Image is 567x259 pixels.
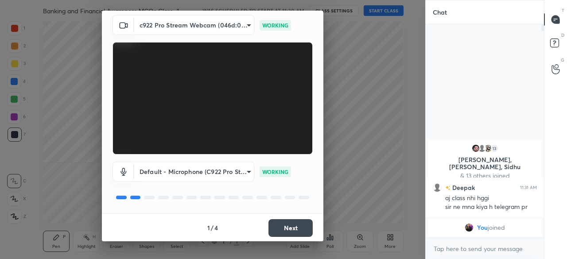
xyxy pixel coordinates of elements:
[445,194,537,203] div: aj class nhi hggi
[520,185,537,190] div: 11:31 AM
[268,219,313,237] button: Next
[433,156,536,170] p: [PERSON_NAME], [PERSON_NAME], Sidhu
[134,15,254,35] div: c922 Pro Stream Webcam (046d:085c)
[262,168,288,176] p: WORKING
[426,139,544,238] div: grid
[433,172,536,179] p: & 13 others joined
[561,57,564,63] p: G
[484,144,493,153] img: 34cbc2c7ab0b469997e4db95dcb27e81.jpg
[426,0,454,24] p: Chat
[214,223,218,232] h4: 4
[465,223,474,232] img: 9f6b1010237b4dfe9863ee218648695e.jpg
[477,224,488,231] span: You
[471,144,480,153] img: d9532433a60046638d51d3e7534d7cea.jpg
[478,144,486,153] img: default.png
[262,21,288,29] p: WORKING
[490,144,499,153] div: 13
[433,183,442,192] img: default.png
[562,7,564,14] p: T
[134,162,254,182] div: c922 Pro Stream Webcam (046d:085c)
[561,32,564,39] p: D
[211,223,214,232] h4: /
[207,223,210,232] h4: 1
[445,186,450,190] img: no-rating-badge.077c3623.svg
[445,203,537,212] div: sir ne mna kiya h telegram pr
[488,224,505,231] span: joined
[450,183,475,192] h6: Deepak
